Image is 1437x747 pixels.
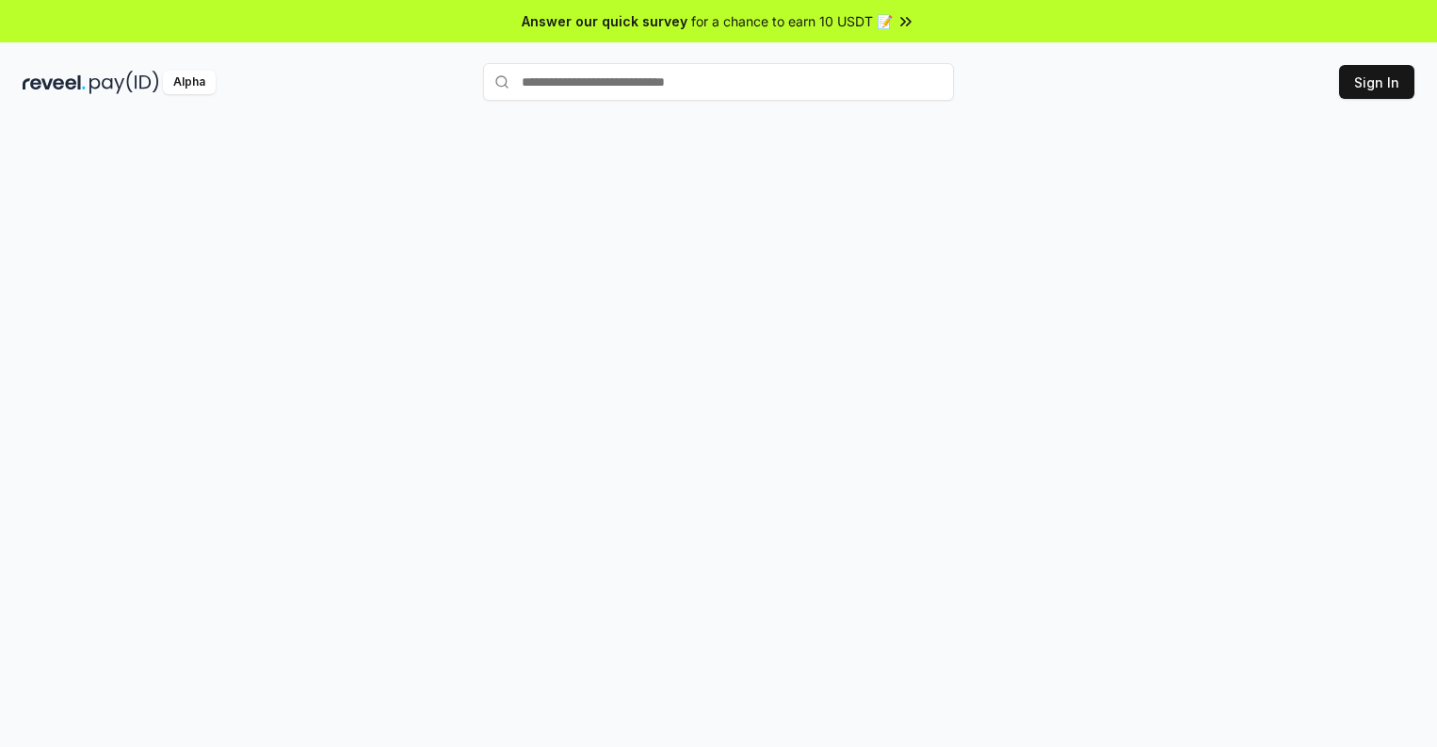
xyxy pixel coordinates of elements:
[1339,65,1414,99] button: Sign In
[163,71,216,94] div: Alpha
[89,71,159,94] img: pay_id
[23,71,86,94] img: reveel_dark
[522,11,687,31] span: Answer our quick survey
[691,11,893,31] span: for a chance to earn 10 USDT 📝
